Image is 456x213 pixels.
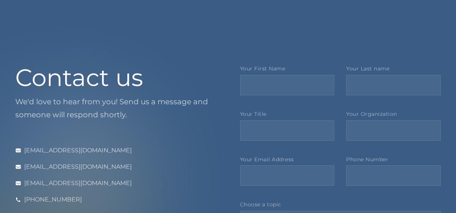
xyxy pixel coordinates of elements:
label: Your Title [240,111,335,117]
label: Your Email Address [240,156,335,163]
a: [EMAIL_ADDRESS][DOMAIN_NAME] [15,178,216,188]
h1: Contact us [15,66,216,89]
a: [EMAIL_ADDRESS][DOMAIN_NAME] [15,162,216,172]
div: [EMAIL_ADDRESS][DOMAIN_NAME] [24,162,132,172]
a: [EMAIL_ADDRESS][DOMAIN_NAME] [15,145,216,156]
label: Your First Name [240,66,335,72]
label: Phone Number [346,156,441,163]
label: Choose a topic [240,201,441,208]
label: Your Last name [346,66,441,72]
div: [PHONE_NUMBER] [24,194,82,205]
div: [EMAIL_ADDRESS][DOMAIN_NAME] [24,178,132,188]
a: [PHONE_NUMBER] [15,194,216,205]
p: We'd love to hear from you! Send us a message and someone will respond shortly. [15,95,216,121]
label: Your Organization [346,111,441,117]
div: [EMAIL_ADDRESS][DOMAIN_NAME] [24,145,132,156]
